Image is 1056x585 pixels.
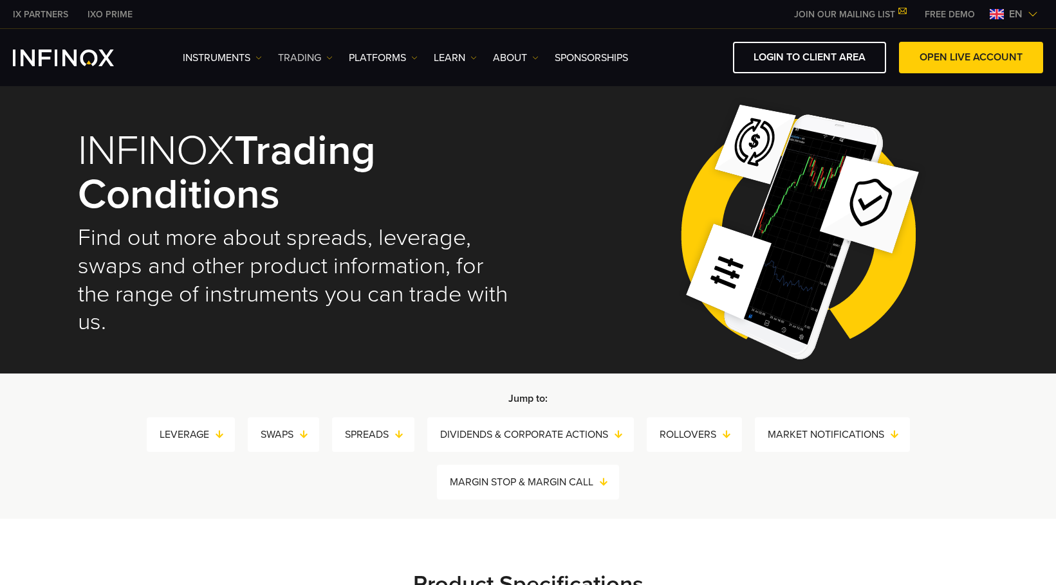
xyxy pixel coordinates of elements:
[261,426,319,444] a: SWAPS
[78,224,510,337] h2: Find out more about spreads, leverage, swaps and other product information, for the range of inst...
[555,50,628,66] a: SPONSORSHIPS
[78,8,142,21] a: INFINOX
[13,50,144,66] a: INFINOX Logo
[183,50,262,66] a: Instruments
[450,473,619,491] a: MARGIN STOP & MARGIN CALL
[78,125,376,220] strong: Trading conditions
[784,9,915,20] a: JOIN OUR MAILING LIST
[660,426,742,444] a: ROLLOVERS
[3,8,78,21] a: INFINOX
[493,50,539,66] a: ABOUT
[440,426,634,444] a: DIVIDENDS & CORPORATE ACTIONS
[733,42,886,73] a: LOGIN TO CLIENT AREA
[78,129,510,217] h1: INFINOX
[349,50,418,66] a: PLATFORMS
[768,426,910,444] a: MARKET NOTIFICATIONS
[508,392,548,405] strong: Jump to:
[1004,6,1028,22] span: en
[434,50,477,66] a: Learn
[345,426,414,444] a: SPREADS
[160,426,235,444] a: LEVERAGE
[915,8,985,21] a: INFINOX MENU
[278,50,333,66] a: TRADING
[899,42,1043,73] a: OPEN LIVE ACCOUNT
